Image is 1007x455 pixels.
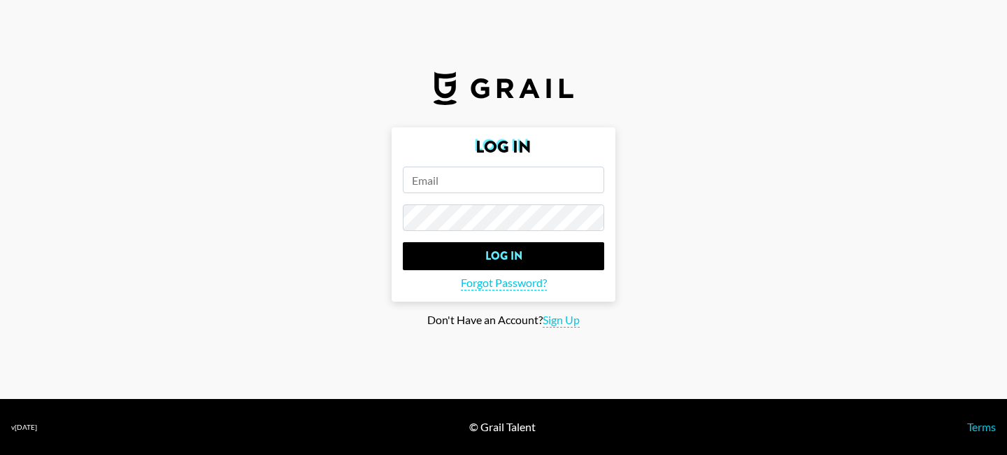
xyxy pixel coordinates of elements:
[434,71,573,105] img: Grail Talent Logo
[403,242,604,270] input: Log In
[469,420,536,434] div: © Grail Talent
[403,139,604,155] h2: Log In
[11,313,996,328] div: Don't Have an Account?
[403,167,604,193] input: Email
[11,423,37,432] div: v [DATE]
[543,313,580,328] span: Sign Up
[967,420,996,433] a: Terms
[461,276,547,290] span: Forgot Password?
